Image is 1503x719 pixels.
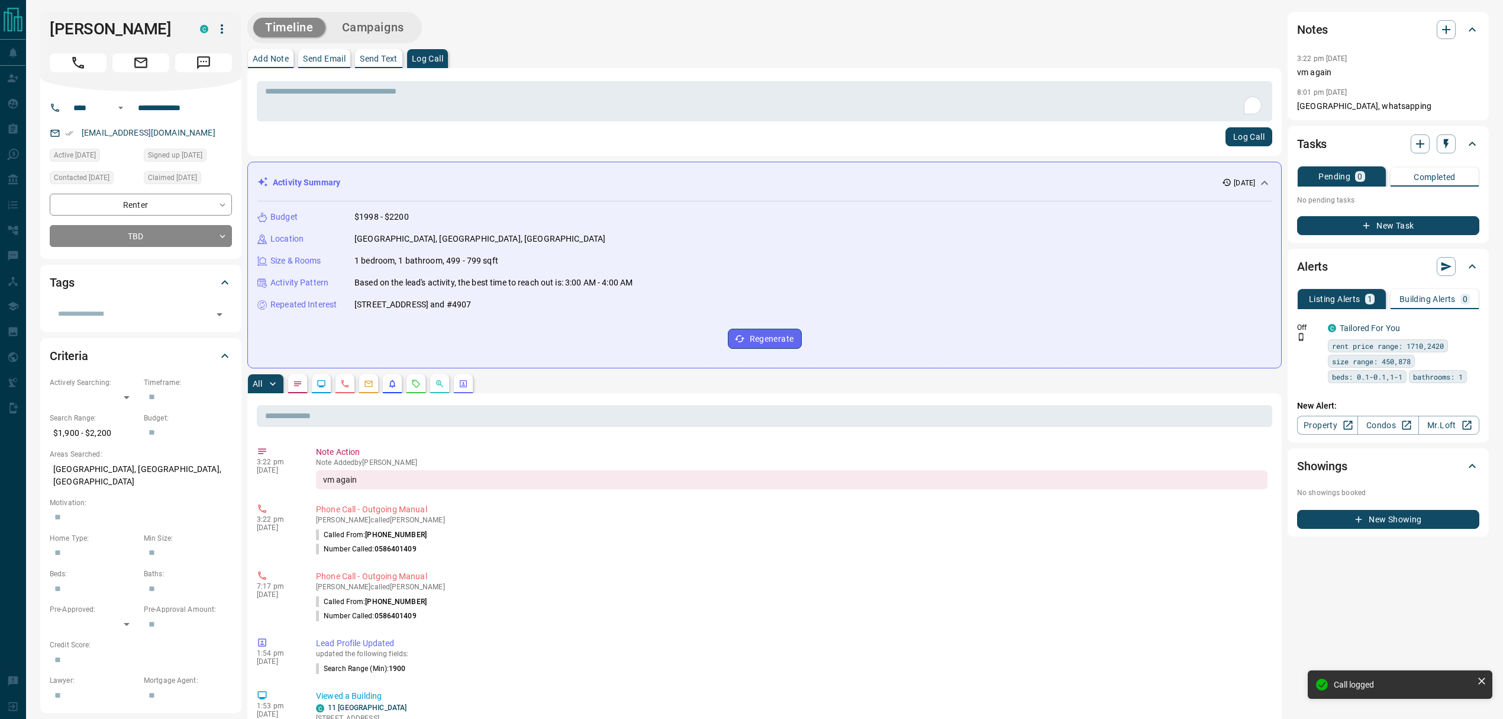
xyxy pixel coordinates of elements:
p: Areas Searched: [50,449,232,460]
span: bathrooms: 1 [1413,371,1463,383]
p: Send Text [360,54,398,63]
button: Timeline [253,18,325,37]
p: [STREET_ADDRESS] and #4907 [354,298,471,311]
p: Min Size: [144,533,232,544]
div: Thu Jul 31 2025 [144,171,232,188]
p: [DATE] [257,524,298,532]
p: Phone Call - Outgoing Manual [316,503,1267,516]
p: [GEOGRAPHIC_DATA], [GEOGRAPHIC_DATA], [GEOGRAPHIC_DATA] [354,233,605,245]
a: [EMAIL_ADDRESS][DOMAIN_NAME] [82,128,215,137]
span: size range: 450,878 [1332,355,1411,367]
p: Home Type: [50,533,138,544]
p: Budget: [144,413,232,423]
p: Motivation: [50,497,232,508]
p: Budget [270,211,298,223]
div: Call logged [1334,680,1472,689]
span: beds: 0.1-0.1,1-1 [1332,371,1402,383]
p: Listing Alerts [1309,295,1360,303]
p: updated the following fields: [316,650,1267,658]
p: Search Range (Min) : [316,663,406,674]
p: Called From: [316,529,427,540]
p: Location [270,233,304,245]
p: Off [1297,322,1321,333]
span: Message [175,53,232,72]
p: Phone Call - Outgoing Manual [316,570,1267,583]
span: [PHONE_NUMBER] [365,598,427,606]
p: [DATE] [257,710,298,718]
p: No pending tasks [1297,191,1479,209]
p: [GEOGRAPHIC_DATA], [GEOGRAPHIC_DATA], [GEOGRAPHIC_DATA] [50,460,232,492]
a: Property [1297,416,1358,435]
p: Mortgage Agent: [144,675,232,686]
span: 0586401409 [375,545,417,553]
svg: Agent Actions [459,379,468,389]
p: 0 [1463,295,1467,303]
button: Campaigns [330,18,416,37]
p: New Alert: [1297,400,1479,412]
span: Contacted [DATE] [54,172,109,184]
p: 3:22 pm [257,515,298,524]
p: Activity Summary [273,176,340,189]
p: [DATE] [257,466,298,474]
span: Claimed [DATE] [148,172,197,184]
button: Regenerate [728,329,802,349]
div: vm again [316,470,1267,489]
button: Log Call [1225,127,1272,146]
p: 0 [1357,172,1362,181]
p: 3:22 pm [DATE] [1297,54,1347,63]
p: 8:01 pm [DATE] [1297,88,1347,97]
p: Actively Searching: [50,377,138,388]
p: No showings booked [1297,487,1479,498]
p: [DATE] [257,657,298,666]
p: Send Email [303,54,346,63]
span: Email [112,53,169,72]
svg: Opportunities [435,379,444,389]
h2: Criteria [50,346,88,365]
span: 0586401409 [375,612,417,620]
p: 3:22 pm [257,458,298,466]
p: 1 [1367,295,1372,303]
button: New Showing [1297,510,1479,529]
p: Pre-Approved: [50,604,138,615]
p: [PERSON_NAME] called [PERSON_NAME] [316,583,1267,591]
span: 1900 [389,665,405,673]
div: Renter [50,194,232,216]
p: All [253,380,262,388]
div: Activity Summary[DATE] [257,172,1272,194]
p: Credit Score: [50,640,232,650]
svg: Email Verified [65,129,73,137]
div: condos.ca [1328,324,1336,332]
span: Call [50,53,107,72]
p: Number Called: [316,611,417,621]
svg: Emails [364,379,373,389]
span: Active [DATE] [54,149,96,161]
h2: Alerts [1297,257,1328,276]
p: 1 bedroom, 1 bathroom, 499 - 799 sqft [354,255,498,267]
p: Based on the lead's activity, the best time to reach out is: 3:00 AM - 4:00 AM [354,277,633,289]
p: 1:54 pm [257,649,298,657]
textarea: To enrich screen reader interactions, please activate Accessibility in Grammarly extension settings [265,86,1264,117]
p: Note Added by [PERSON_NAME] [316,458,1267,467]
p: [GEOGRAPHIC_DATA], whatsapping [1297,100,1479,113]
p: Activity Pattern [270,277,328,289]
a: Condos [1357,416,1418,435]
h2: Showings [1297,457,1347,476]
p: Repeated Interest [270,298,337,311]
p: [DATE] [257,590,298,599]
span: Signed up [DATE] [148,149,202,161]
div: Criteria [50,342,232,370]
svg: Requests [411,379,421,389]
p: Called From: [316,596,427,607]
p: Beds: [50,569,138,579]
p: vm again [1297,66,1479,79]
p: Lead Profile Updated [316,637,1267,650]
div: Alerts [1297,252,1479,281]
p: Building Alerts [1399,295,1456,303]
p: Pre-Approval Amount: [144,604,232,615]
svg: Listing Alerts [388,379,397,389]
p: Completed [1414,173,1456,181]
div: Showings [1297,452,1479,480]
p: 1:53 pm [257,702,298,710]
p: Log Call [412,54,443,63]
p: 7:17 pm [257,582,298,590]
